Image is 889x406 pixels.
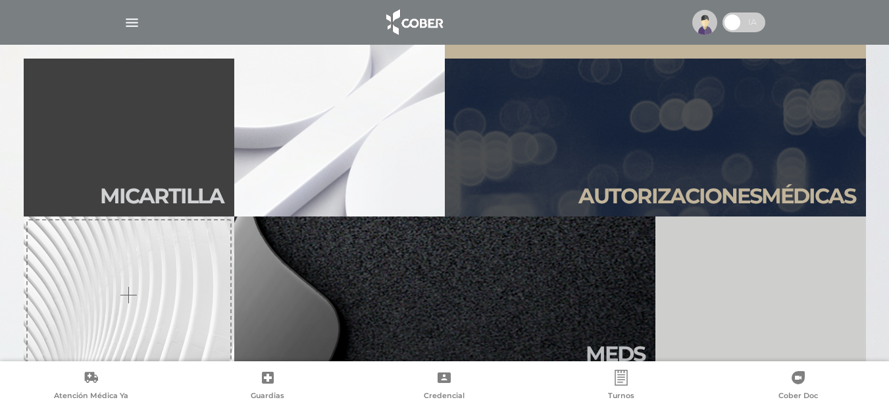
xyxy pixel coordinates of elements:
span: Turnos [608,391,634,403]
span: Cober Doc [778,391,818,403]
h2: Meds [586,342,645,367]
span: Atención Médica Ya [54,391,128,403]
span: Guardias [251,391,284,403]
a: Cober Doc [709,370,886,403]
a: Credencial [356,370,533,403]
a: Turnos [533,370,710,403]
span: Credencial [424,391,465,403]
h2: Mi car tilla [100,184,224,209]
a: Atención Médica Ya [3,370,180,403]
a: Micartilla [24,59,234,216]
a: Autorizacionesmédicas [445,59,866,216]
h2: Autori zaciones médicas [578,184,855,209]
img: profile-placeholder.svg [692,10,717,35]
img: Cober_menu-lines-white.svg [124,14,140,31]
a: Guardias [180,370,357,403]
a: Meds [234,216,655,374]
img: logo_cober_home-white.png [379,7,448,38]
